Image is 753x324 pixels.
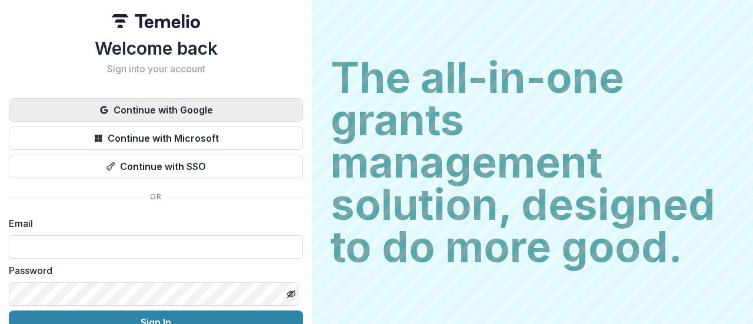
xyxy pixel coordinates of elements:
label: Email [9,216,296,231]
button: Continue with SSO [9,155,303,178]
h1: Welcome back [9,38,303,59]
button: Toggle password visibility [282,285,301,303]
button: Continue with Microsoft [9,126,303,150]
h2: Sign into your account [9,64,303,75]
img: Temelio [112,14,200,28]
button: Continue with Google [9,98,303,122]
label: Password [9,263,296,278]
